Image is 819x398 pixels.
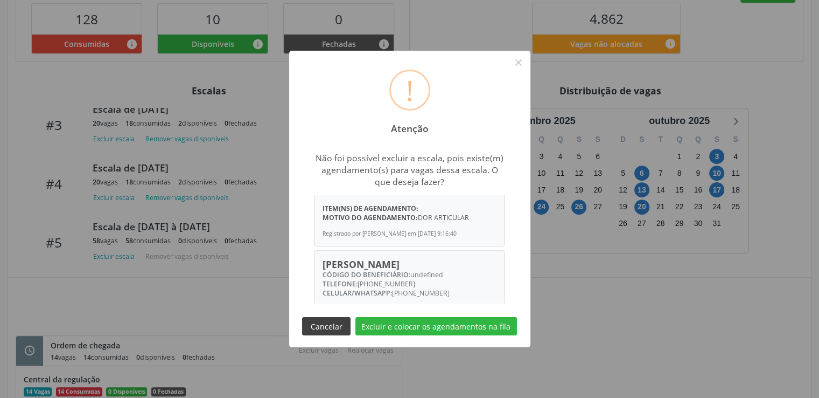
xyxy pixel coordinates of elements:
[381,115,438,134] h2: Atenção
[323,258,496,270] div: [PERSON_NAME]
[509,53,528,72] button: Close this dialog
[323,230,496,238] div: Registrado por [PERSON_NAME] em [DATE] 9:16:40
[323,187,392,196] span: CELULAR/WHATSAPP:
[314,152,505,188] div: Não foi possível excluir a escala, pois existe(m) agendamento(s) para vagas dessa escala. O que d...
[323,279,358,289] span: TELEFONE:
[323,289,496,298] div: [PHONE_NUMBER]
[323,270,496,279] div: undefined
[323,213,418,222] span: Motivo do agendamento:
[323,270,410,279] span: CÓDIGO DO BENEFICIÁRIO:
[323,279,496,289] div: [PHONE_NUMBER]
[323,204,418,213] span: Item(ns) de agendamento:
[323,289,392,298] span: CELULAR/WHATSAPP:
[406,71,414,109] div: !
[302,317,351,335] button: Cancelar
[355,317,517,335] button: Excluir e colocar os agendamentos na fila
[323,213,496,222] div: DOR ARTICULAR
